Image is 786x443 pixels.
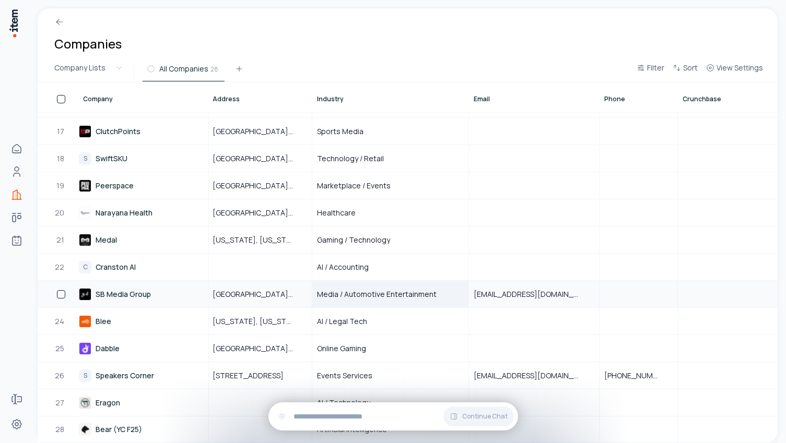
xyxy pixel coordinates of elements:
[79,342,91,355] img: Dabble
[79,417,208,442] a: Bear (YC F25)
[55,424,65,435] span: 28
[57,153,65,164] span: 18
[55,262,65,272] span: 22
[317,181,391,191] span: Marketplace / Events
[317,370,372,381] span: Events Services
[474,289,594,300] span: [EMAIL_ADDRESS][DOMAIN_NAME]
[443,406,514,426] button: Continue Chat
[717,63,763,73] span: View Settings
[317,262,369,272] span: AI / Accounting
[79,369,91,382] div: S
[79,200,208,225] a: Narayana Health
[632,62,668,80] button: Filter
[79,288,91,301] img: SB Media Group
[317,153,384,164] span: Technology / Retail
[213,343,307,354] span: [GEOGRAPHIC_DATA], [GEOGRAPHIC_DATA], [GEOGRAPHIC_DATA]
[79,281,208,307] a: SB Media Group
[55,343,65,354] span: 25
[683,95,721,103] span: Crunchbase
[213,208,307,218] span: [GEOGRAPHIC_DATA], [GEOGRAPHIC_DATA], [GEOGRAPHIC_DATA]
[317,316,367,327] span: AI / Legal Tech
[6,184,27,205] a: Companies
[6,389,27,410] a: Forms
[79,423,91,436] img: Bear (YC F25)
[213,153,307,164] span: [GEOGRAPHIC_DATA], [US_STATE], [GEOGRAPHIC_DATA]
[317,126,363,137] span: Sports Media
[210,64,218,74] span: 28
[213,181,307,191] span: [GEOGRAPHIC_DATA], [US_STATE], [GEOGRAPHIC_DATA]
[604,370,673,381] span: [PHONE_NUMBER]
[6,161,27,182] a: Contacts
[79,173,208,198] a: Peerspace
[159,64,208,74] span: All Companies
[213,289,307,300] span: [GEOGRAPHIC_DATA], [GEOGRAPHIC_DATA], [GEOGRAPHIC_DATA]
[79,261,91,273] div: C
[474,370,594,381] span: [EMAIL_ADDRESS][DOMAIN_NAME]
[79,336,208,361] a: Dabble
[79,308,208,334] a: Blee
[213,370,296,381] span: [STREET_ADDRESS]
[317,343,366,354] span: Online Gaming
[79,254,208,280] a: CCranston AI
[317,289,437,300] span: Media / Automotive Entertainment
[79,125,91,138] img: ClutchPoints
[79,118,208,144] a: ClutchPoints
[79,227,208,253] a: Medal
[647,63,664,73] span: Filter
[702,62,767,80] button: View Settings
[79,234,91,246] img: Medal
[55,370,65,381] span: 26
[79,146,208,171] a: SSwiftSKU
[213,316,307,327] span: [US_STATE], [US_STATE], [GEOGRAPHIC_DATA]
[143,63,225,81] button: All Companies28
[55,398,65,408] span: 27
[6,414,27,435] a: Settings
[683,63,698,73] span: Sort
[56,181,65,191] span: 19
[604,95,625,103] span: Phone
[79,207,91,219] img: Narayana Health
[317,95,344,103] span: Industry
[268,402,518,430] div: Continue Chat
[462,412,508,421] span: Continue Chat
[6,230,27,251] a: Agents
[317,208,356,218] span: Healthcare
[6,207,27,228] a: deals
[213,126,307,137] span: [GEOGRAPHIC_DATA], [US_STATE], [GEOGRAPHIC_DATA]
[317,235,390,245] span: Gaming / Technology
[55,316,65,327] span: 24
[56,235,65,245] span: 21
[8,8,19,38] img: Item Brain Logo
[79,179,91,192] img: Peerspace
[474,95,490,103] span: Email
[79,390,208,415] a: Eragon
[54,35,122,52] h1: Companies
[668,62,702,80] button: Sort
[317,398,370,408] span: AI / Technology
[6,138,27,159] a: Home
[79,152,91,165] div: S
[55,208,65,218] span: 20
[83,95,113,103] span: Company
[79,363,208,388] a: SSpeakers Corner
[213,235,307,245] span: [US_STATE], [US_STATE], [GEOGRAPHIC_DATA]
[79,397,91,409] img: Eragon
[57,126,65,137] span: 17
[79,315,91,328] img: Blee
[213,95,240,103] span: Address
